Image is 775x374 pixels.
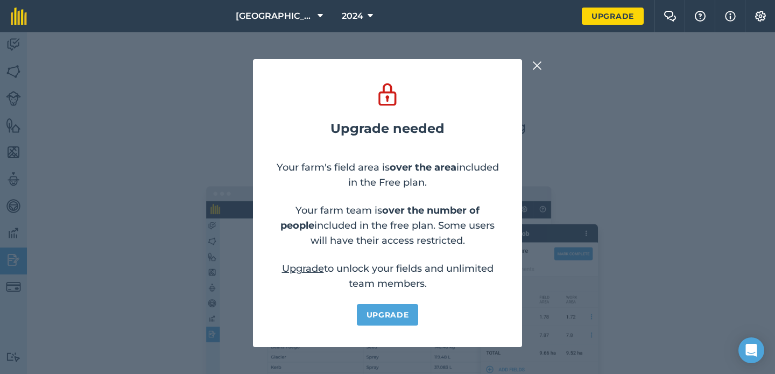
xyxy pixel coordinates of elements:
[754,11,767,22] img: A cog icon
[582,8,644,25] a: Upgrade
[664,11,677,22] img: Two speech bubbles overlapping with the left bubble in the forefront
[282,263,324,274] a: Upgrade
[236,10,313,23] span: [GEOGRAPHIC_DATA] DW 1
[738,337,764,363] div: Open Intercom Messenger
[694,11,707,22] img: A question mark icon
[532,59,542,72] img: svg+xml;base64,PHN2ZyB4bWxucz0iaHR0cDovL3d3dy53My5vcmcvMjAwMC9zdmciIHdpZHRoPSIyMiIgaGVpZ2h0PSIzMC...
[342,10,363,23] span: 2024
[330,121,445,136] h2: Upgrade needed
[274,203,501,248] p: Your farm team is included in the free plan. Some users will have their access restricted.
[11,8,27,25] img: fieldmargin Logo
[274,261,501,291] p: to unlock your fields and unlimited team members.
[390,161,456,173] strong: over the area
[357,304,419,326] a: Upgrade
[725,10,736,23] img: svg+xml;base64,PHN2ZyB4bWxucz0iaHR0cDovL3d3dy53My5vcmcvMjAwMC9zdmciIHdpZHRoPSIxNyIgaGVpZ2h0PSIxNy...
[274,160,501,190] p: Your farm's field area is included in the Free plan.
